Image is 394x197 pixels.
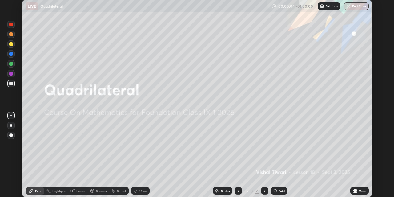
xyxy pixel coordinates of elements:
[35,189,41,192] div: Pen
[344,2,369,10] button: End Class
[244,189,251,193] div: 2
[359,189,366,192] div: More
[28,4,36,9] p: LIVE
[346,4,351,9] img: end-class-cross
[96,189,107,192] div: Shapes
[76,189,86,192] div: Eraser
[255,188,259,194] div: 2
[273,188,278,193] img: add-slide-button
[117,189,126,192] div: Select
[279,189,285,192] div: Add
[320,4,324,9] img: class-settings-icons
[326,5,338,8] p: Settings
[221,189,230,192] div: Slides
[252,189,254,193] div: /
[52,189,66,192] div: Highlight
[40,4,63,9] p: Quadrilateral
[139,189,147,192] div: Undo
